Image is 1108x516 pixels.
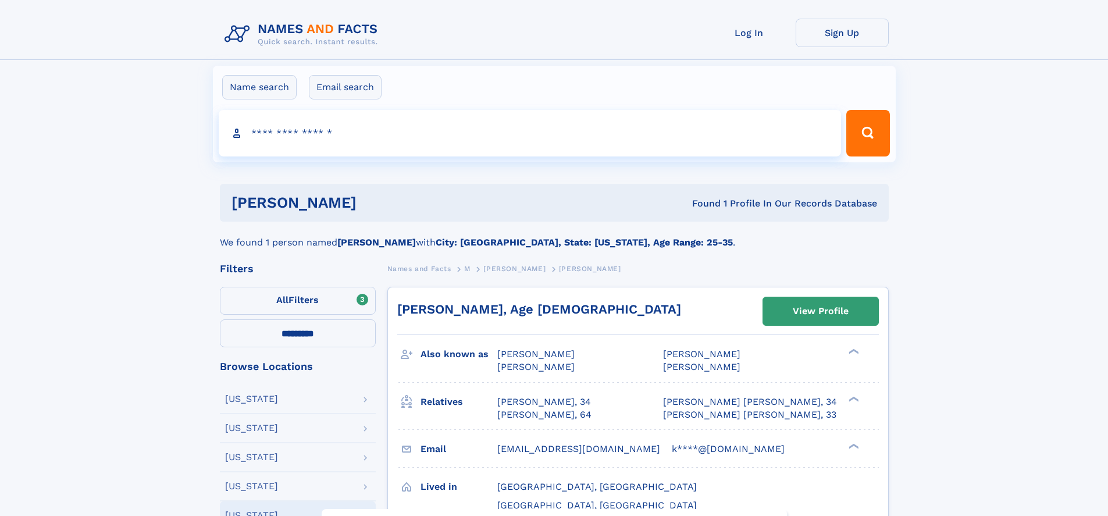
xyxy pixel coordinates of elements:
[497,443,660,454] span: [EMAIL_ADDRESS][DOMAIN_NAME]
[846,110,889,156] button: Search Button
[497,481,697,492] span: [GEOGRAPHIC_DATA], [GEOGRAPHIC_DATA]
[421,439,497,459] h3: Email
[497,408,592,421] a: [PERSON_NAME], 64
[763,297,878,325] a: View Profile
[436,237,733,248] b: City: [GEOGRAPHIC_DATA], State: [US_STATE], Age Range: 25-35
[483,261,546,276] a: [PERSON_NAME]
[309,75,382,99] label: Email search
[387,261,451,276] a: Names and Facts
[225,453,278,462] div: [US_STATE]
[421,344,497,364] h3: Also known as
[276,294,288,305] span: All
[220,361,376,372] div: Browse Locations
[663,396,837,408] a: [PERSON_NAME] [PERSON_NAME], 34
[663,361,740,372] span: [PERSON_NAME]
[397,302,681,316] a: [PERSON_NAME], Age [DEMOGRAPHIC_DATA]
[225,482,278,491] div: [US_STATE]
[220,222,889,250] div: We found 1 person named with .
[222,75,297,99] label: Name search
[464,265,471,273] span: M
[846,348,860,355] div: ❯
[497,361,575,372] span: [PERSON_NAME]
[703,19,796,47] a: Log In
[846,442,860,450] div: ❯
[663,348,740,360] span: [PERSON_NAME]
[796,19,889,47] a: Sign Up
[846,395,860,403] div: ❯
[464,261,471,276] a: M
[220,287,376,315] label: Filters
[663,408,836,421] a: [PERSON_NAME] [PERSON_NAME], 33
[231,195,525,210] h1: [PERSON_NAME]
[559,265,621,273] span: [PERSON_NAME]
[497,396,591,408] a: [PERSON_NAME], 34
[421,392,497,412] h3: Relatives
[220,19,387,50] img: Logo Names and Facts
[225,424,278,433] div: [US_STATE]
[524,197,877,210] div: Found 1 Profile In Our Records Database
[497,348,575,360] span: [PERSON_NAME]
[497,500,697,511] span: [GEOGRAPHIC_DATA], [GEOGRAPHIC_DATA]
[220,264,376,274] div: Filters
[225,394,278,404] div: [US_STATE]
[219,110,842,156] input: search input
[793,298,849,325] div: View Profile
[483,265,546,273] span: [PERSON_NAME]
[421,477,497,497] h3: Lived in
[337,237,416,248] b: [PERSON_NAME]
